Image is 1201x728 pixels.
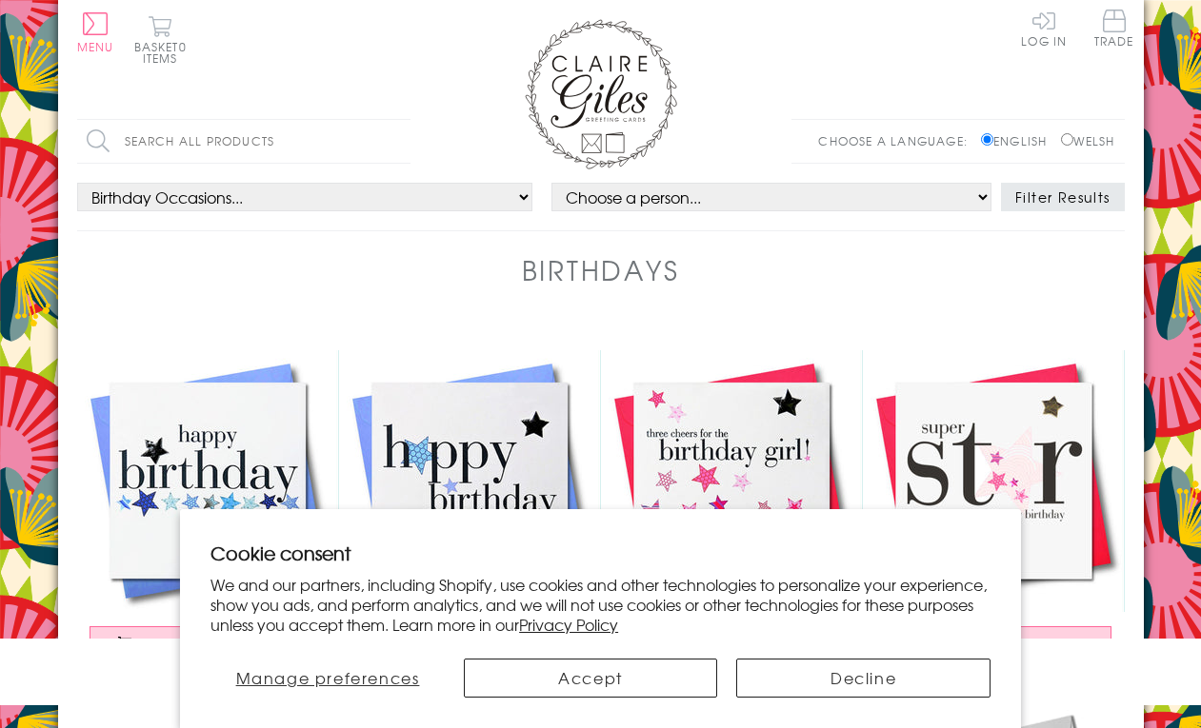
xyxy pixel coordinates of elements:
[736,659,990,698] button: Decline
[519,613,618,636] a: Privacy Policy
[210,575,991,634] p: We and our partners, including Shopify, use cookies and other technologies to personalize your ex...
[236,666,420,689] span: Manage preferences
[142,635,297,654] span: £3.50 Add to Basket
[601,350,863,612] img: Birthday Card, Pink Stars, birthday girl, Embellished with a padded star
[601,350,863,680] a: Birthday Card, Pink Stars, birthday girl, Embellished with a padded star £3.50 Add to Basket
[1094,10,1134,47] span: Trade
[90,626,326,661] button: £3.50 Add to Basket
[525,19,677,169] img: Claire Giles Greetings Cards
[77,120,410,163] input: Search all products
[1021,10,1067,47] a: Log In
[77,12,114,52] button: Menu
[522,250,680,289] h1: Birthdays
[210,540,991,566] h2: Cookie consent
[77,38,114,55] span: Menu
[339,350,601,612] img: Birthday Card, Blue Stars, Happy Birthday, Embellished with a shiny padded star
[863,350,1125,680] a: Birthday Card, Pink Star, Super Star, Embellished with a padded star £3.50 Add to Basket
[1094,10,1134,50] a: Trade
[143,38,187,67] span: 0 items
[1001,183,1125,211] button: Filter Results
[863,350,1125,612] img: Birthday Card, Pink Star, Super Star, Embellished with a padded star
[981,132,1056,149] label: English
[77,350,339,612] img: Birthday Card, Blue Stars, Happy Birthday, Embellished with a shiny padded star
[210,659,445,698] button: Manage preferences
[391,120,410,163] input: Search
[77,350,339,680] a: Birthday Card, Blue Stars, Happy Birthday, Embellished with a shiny padded star £3.50 Add to Basket
[1061,132,1115,149] label: Welsh
[1061,133,1073,146] input: Welsh
[339,350,601,680] a: Birthday Card, Blue Stars, Happy Birthday, Embellished with a shiny padded star £3.50 Add to Basket
[818,132,977,149] p: Choose a language:
[134,15,187,64] button: Basket0 items
[464,659,717,698] button: Accept
[981,133,993,146] input: English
